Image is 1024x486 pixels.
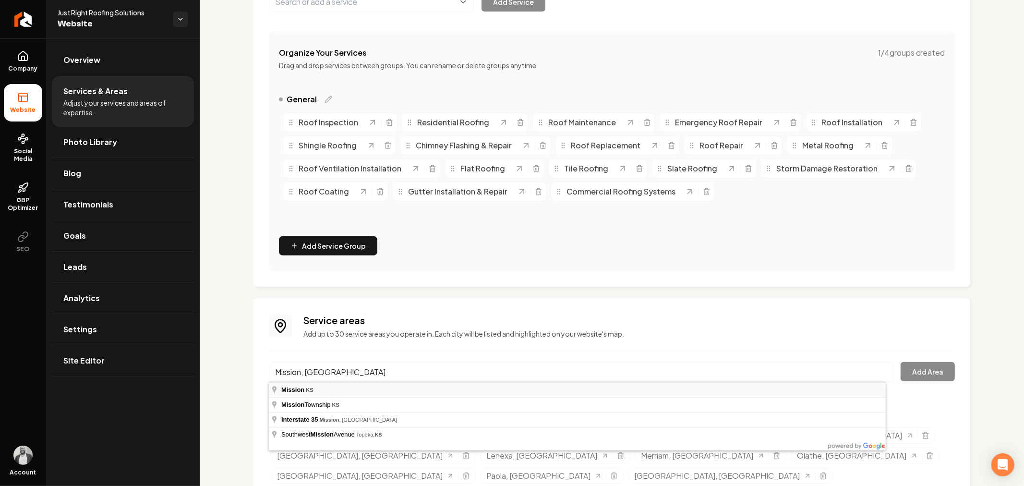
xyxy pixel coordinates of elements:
[797,450,918,462] a: Olathe, [GEOGRAPHIC_DATA]
[765,163,887,174] div: Storm Damage Restoration
[486,470,602,482] a: Paola, [GEOGRAPHIC_DATA]
[641,450,765,462] a: Merriam, [GEOGRAPHIC_DATA]
[4,196,42,212] span: GBP Optimizer
[52,127,194,158] a: Photo Library
[486,450,597,462] span: Lenexa, [GEOGRAPHIC_DATA]
[5,65,42,73] span: Company
[320,417,398,423] span: , [GEOGRAPHIC_DATA]
[303,329,955,339] p: Add up to 30 service areas you operate in. Each city will be listed and highlighted on your websi...
[63,355,105,366] span: Site Editor
[991,453,1014,476] div: Open Intercom Messenger
[63,85,128,97] span: Services & Areas
[13,245,34,253] span: SEO
[332,402,339,408] span: KS
[63,168,81,179] span: Blog
[356,432,382,437] span: Topeka,
[63,261,87,273] span: Leads
[564,163,608,174] span: Tile Roofing
[14,12,32,27] img: Rebolt Logo
[406,117,499,128] div: Residential Roofing
[555,186,685,197] div: Commercial Roofing Systems
[299,186,349,197] span: Roof Coating
[287,94,317,105] span: General
[52,283,194,314] a: Analytics
[397,186,517,197] div: Gutter Installation & Repair
[311,431,334,438] span: Mission
[7,106,40,114] span: Website
[63,136,117,148] span: Photo Library
[486,470,590,482] span: Paola, [GEOGRAPHIC_DATA]
[52,220,194,251] a: Goals
[4,223,42,261] button: SEO
[13,446,33,465] img: Denis Mendoza
[279,61,945,70] p: Drag and drop services between groups. You can rename or delete groups anytime.
[63,199,113,210] span: Testimonials
[58,8,165,17] span: Just Right Roofing Solutions
[63,54,100,66] span: Overview
[667,163,717,174] span: Slate Roofing
[63,98,182,117] span: Adjust your services and areas of expertise.
[4,43,42,80] a: Company
[537,117,626,128] div: Roof Maintenance
[287,140,366,151] div: Shingle Roofing
[63,324,97,335] span: Settings
[52,189,194,220] a: Testimonials
[306,387,313,393] span: KS
[281,401,332,408] span: Township
[878,47,945,59] span: 1 / 4 groups created
[299,117,358,128] span: Roof Inspection
[63,292,100,304] span: Analytics
[675,117,762,128] span: Emergency Roof Repair
[641,450,753,462] span: Merriam, [GEOGRAPHIC_DATA]
[277,450,454,462] a: [GEOGRAPHIC_DATA], [GEOGRAPHIC_DATA]
[281,401,304,408] span: Mission
[281,416,318,423] span: Interstate 35
[13,446,33,465] button: Open user button
[404,140,521,151] div: Chimney Flashing & Repair
[797,450,906,462] span: Olathe, [GEOGRAPHIC_DATA]
[548,117,616,128] span: Roof Maintenance
[52,158,194,189] a: Blog
[571,140,640,151] span: Roof Replacement
[10,469,36,476] span: Account
[553,163,618,174] div: Tile Roofing
[281,431,356,438] span: Southwest Avenue
[791,140,863,151] div: Metal Roofing
[58,17,165,31] span: Website
[303,314,955,327] h3: Service areas
[460,163,505,174] span: Flat Roofing
[277,450,443,462] span: [GEOGRAPHIC_DATA], [GEOGRAPHIC_DATA]
[279,47,367,59] h4: Organize Your Services
[566,186,675,197] span: Commercial Roofing Systems
[277,470,454,482] a: [GEOGRAPHIC_DATA], [GEOGRAPHIC_DATA]
[416,140,512,151] span: Chimney Flashing & Repair
[663,117,772,128] div: Emergency Roof Repair
[52,252,194,282] a: Leads
[408,186,507,197] span: Gutter Installation & Repair
[52,314,194,345] a: Settings
[281,386,304,393] span: Mission
[486,450,609,462] a: Lenexa, [GEOGRAPHIC_DATA]
[821,117,882,128] span: Roof Installation
[299,140,357,151] span: Shingle Roofing
[375,432,382,437] span: KS
[634,470,811,482] a: [GEOGRAPHIC_DATA], [GEOGRAPHIC_DATA]
[810,117,892,128] div: Roof Installation
[688,140,753,151] div: Roof Repair
[559,140,650,151] div: Roof Replacement
[449,163,515,174] div: Flat Roofing
[269,362,893,382] input: Search for a city, county, or neighborhood...
[4,147,42,163] span: Social Media
[802,140,854,151] span: Metal Roofing
[52,345,194,376] a: Site Editor
[776,163,878,174] span: Storm Damage Restoration
[634,470,800,482] span: [GEOGRAPHIC_DATA], [GEOGRAPHIC_DATA]
[4,125,42,170] a: Social Media
[277,470,443,482] span: [GEOGRAPHIC_DATA], [GEOGRAPHIC_DATA]
[417,117,489,128] span: Residential Roofing
[287,163,411,174] div: Roof Ventilation Installation
[656,163,727,174] div: Slate Roofing
[299,163,401,174] span: Roof Ventilation Installation
[52,45,194,75] a: Overview
[699,140,743,151] span: Roof Repair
